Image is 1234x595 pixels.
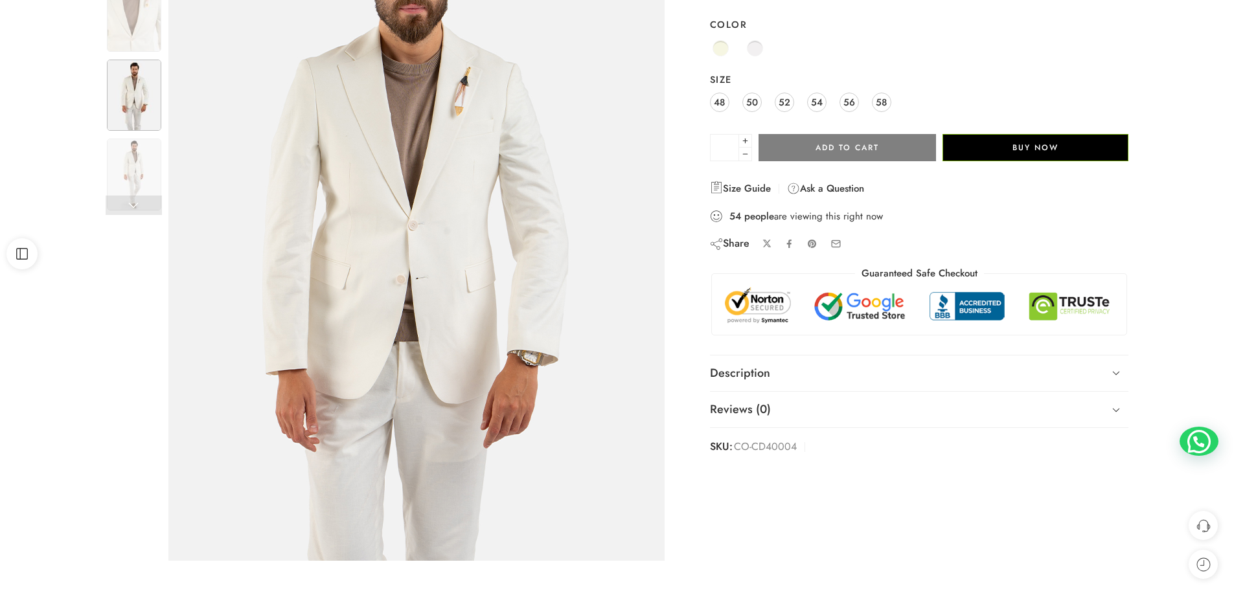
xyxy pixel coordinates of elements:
span: 56 [843,93,855,111]
span: 48 [714,93,725,111]
a: Share on Facebook [784,239,794,249]
input: Product quantity [710,134,739,161]
button: Add to cart [759,134,936,161]
strong: people [744,210,774,223]
span: CO-CD40004 [734,438,797,456]
a: Share on X [762,239,772,249]
a: Description [710,355,1129,392]
a: Email to your friends [830,238,841,249]
a: Pin on Pinterest [807,239,817,249]
span: 58 [876,93,887,111]
div: Share [710,236,749,251]
a: 48 [710,93,729,112]
a: Ask a Question [787,181,864,196]
strong: 54 [729,210,741,223]
a: Reviews (0) [710,392,1129,428]
a: Size Guide [710,181,771,196]
a: 56 [840,93,859,112]
button: Buy Now [943,134,1128,161]
label: Size [710,73,1129,86]
img: Artboard 4 [107,139,161,210]
legend: Guaranteed Safe Checkout [855,267,984,280]
img: Trust [722,287,1117,325]
a: 54 [807,93,827,112]
img: Artboard 4 [107,60,161,131]
a: 52 [775,93,794,112]
a: 50 [742,93,762,112]
span: 50 [746,93,758,111]
label: Color [710,18,1129,31]
div: are viewing this right now [710,209,1129,223]
strong: SKU: [710,438,733,456]
span: 54 [811,93,823,111]
span: 52 [779,93,790,111]
a: 58 [872,93,891,112]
